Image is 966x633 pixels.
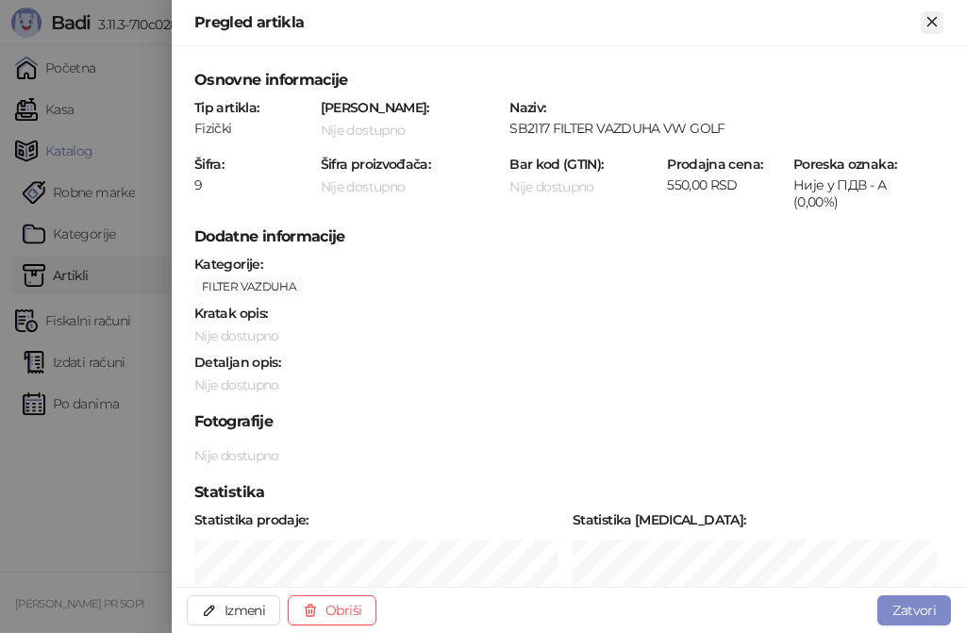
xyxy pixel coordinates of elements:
button: Zatvori [877,595,951,625]
button: Zatvori [921,11,943,34]
span: FILTER VAZDUHA [194,276,304,297]
div: Pregled artikla [194,11,921,34]
button: Obriši [288,595,376,625]
span: Nije dostupno [509,178,594,195]
strong: Bar kod (GTIN) : [509,156,603,173]
strong: Detaljan opis : [194,354,280,371]
h5: Dodatne informacije [194,225,943,248]
button: Izmeni [187,595,280,625]
strong: Šifra : [194,156,224,173]
span: Nije dostupno [321,178,406,195]
strong: Poreska oznaka : [793,156,896,173]
strong: [PERSON_NAME] : [321,99,429,116]
strong: Kategorije : [194,256,262,273]
strong: Naziv : [509,99,545,116]
h5: Osnovne informacije [194,69,943,92]
strong: Statistika prodaje : [194,511,308,528]
span: Nije dostupno [321,122,406,139]
div: Fizički [192,120,315,137]
div: Није у ПДВ - А (0,00%) [791,176,914,210]
strong: Statistika [MEDICAL_DATA] : [573,511,745,528]
span: Nije dostupno [194,376,279,393]
strong: Šifra proizvođača : [321,156,431,173]
span: Nije dostupno [194,327,279,344]
div: SB2117 FILTER VAZDUHA VW GOLF [508,120,945,137]
h5: Fotografije [194,410,943,433]
div: 550,00 RSD [665,176,788,193]
div: 9 [192,176,315,193]
span: Nije dostupno [194,447,279,464]
strong: Kratak opis : [194,305,267,322]
strong: Tip artikla : [194,99,258,116]
strong: Prodajna cena : [667,156,762,173]
h5: Statistika [194,481,943,504]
